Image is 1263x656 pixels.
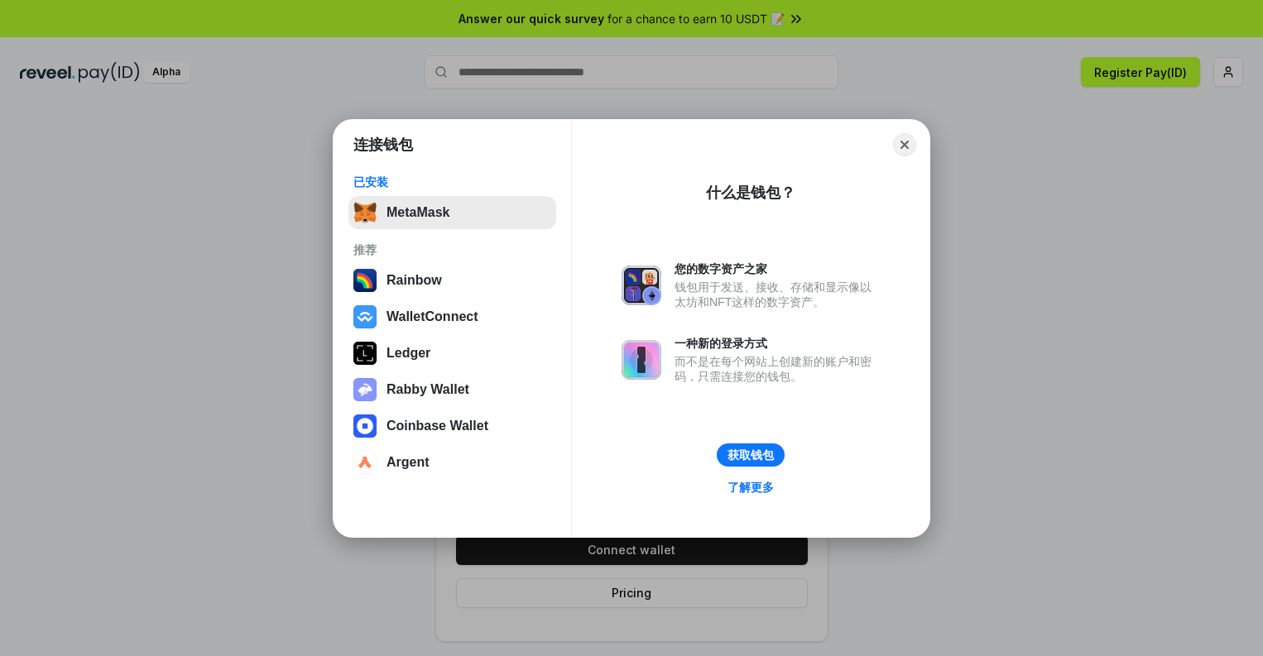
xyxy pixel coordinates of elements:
div: Ledger [387,346,430,361]
img: svg+xml,%3Csvg%20width%3D%22120%22%20height%3D%22120%22%20viewBox%3D%220%200%20120%20120%22%20fil... [353,269,377,292]
div: MetaMask [387,205,449,220]
img: svg+xml,%3Csvg%20xmlns%3D%22http%3A%2F%2Fwww.w3.org%2F2000%2Fsvg%22%20fill%3D%22none%22%20viewBox... [622,340,661,380]
div: 钱包用于发送、接收、存储和显示像以太坊和NFT这样的数字资产。 [675,280,880,309]
img: svg+xml,%3Csvg%20xmlns%3D%22http%3A%2F%2Fwww.w3.org%2F2000%2Fsvg%22%20width%3D%2228%22%20height%3... [353,342,377,365]
button: 获取钱包 [717,443,785,467]
div: Rabby Wallet [387,382,469,397]
img: svg+xml,%3Csvg%20fill%3D%22none%22%20height%3D%2233%22%20viewBox%3D%220%200%2035%2033%22%20width%... [353,201,377,224]
div: Argent [387,455,430,470]
button: Rainbow [348,264,556,297]
img: svg+xml,%3Csvg%20width%3D%2228%22%20height%3D%2228%22%20viewBox%3D%220%200%2028%2028%22%20fill%3D... [353,451,377,474]
button: Ledger [348,337,556,370]
div: 了解更多 [728,480,774,495]
div: 什么是钱包？ [706,183,795,203]
button: Close [893,133,916,156]
div: 获取钱包 [728,448,774,462]
button: MetaMask [348,196,556,229]
div: 推荐 [353,242,551,257]
div: WalletConnect [387,309,478,324]
div: Rainbow [387,273,442,288]
img: svg+xml,%3Csvg%20xmlns%3D%22http%3A%2F%2Fwww.w3.org%2F2000%2Fsvg%22%20fill%3D%22none%22%20viewBox... [622,266,661,305]
h1: 连接钱包 [353,135,413,155]
div: Coinbase Wallet [387,419,488,433]
button: WalletConnect [348,300,556,333]
div: 一种新的登录方式 [675,336,880,351]
button: Coinbase Wallet [348,409,556,443]
a: 了解更多 [718,476,784,498]
button: Argent [348,446,556,479]
img: svg+xml,%3Csvg%20width%3D%2228%22%20height%3D%2228%22%20viewBox%3D%220%200%2028%2028%22%20fill%3D... [353,305,377,328]
div: 而不是在每个网站上创建新的账户和密码，只需连接您的钱包。 [675,354,880,384]
img: svg+xml,%3Csvg%20width%3D%2228%22%20height%3D%2228%22%20viewBox%3D%220%200%2028%2028%22%20fill%3D... [353,414,377,438]
div: 已安装 [353,175,551,189]
div: 您的数字资产之家 [675,261,880,276]
img: svg+xml,%3Csvg%20xmlns%3D%22http%3A%2F%2Fwww.w3.org%2F2000%2Fsvg%22%20fill%3D%22none%22%20viewBox... [353,378,377,401]
button: Rabby Wallet [348,373,556,406]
